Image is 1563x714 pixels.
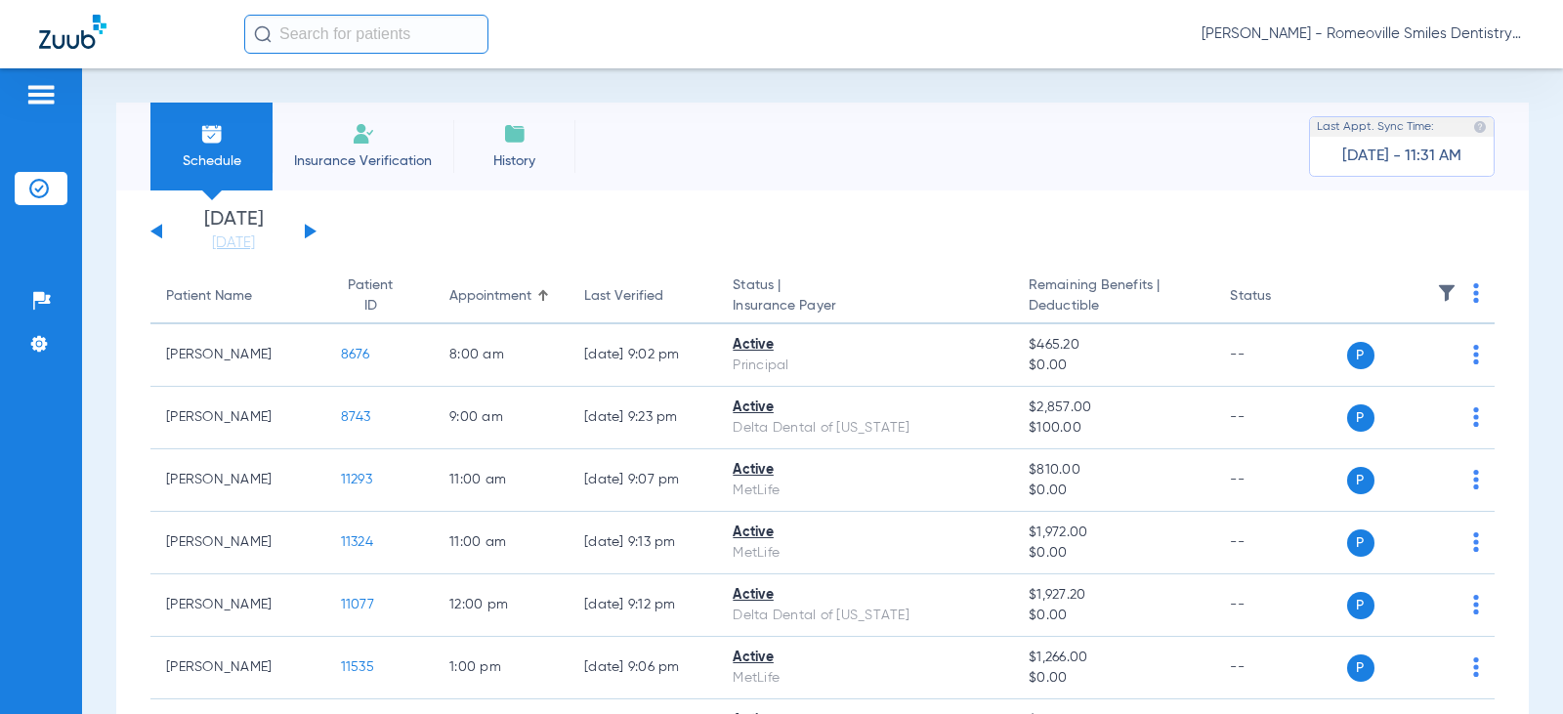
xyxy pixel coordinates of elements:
[1013,270,1214,324] th: Remaining Benefits |
[150,574,325,637] td: [PERSON_NAME]
[287,151,439,171] span: Insurance Verification
[733,356,997,376] div: Principal
[341,275,418,316] div: Patient ID
[254,25,272,43] img: Search Icon
[1347,529,1374,557] span: P
[1347,592,1374,619] span: P
[175,210,292,253] li: [DATE]
[1214,512,1346,574] td: --
[733,296,997,316] span: Insurance Payer
[1029,418,1199,439] span: $100.00
[503,122,527,146] img: History
[733,460,997,481] div: Active
[1473,120,1487,134] img: last sync help info
[244,15,488,54] input: Search for patients
[39,15,106,49] img: Zuub Logo
[1202,24,1524,44] span: [PERSON_NAME] - Romeoville Smiles Dentistry
[1029,356,1199,376] span: $0.00
[352,122,375,146] img: Manual Insurance Verification
[569,637,717,699] td: [DATE] 9:06 PM
[1347,404,1374,432] span: P
[1029,543,1199,564] span: $0.00
[434,637,569,699] td: 1:00 PM
[1473,657,1479,677] img: group-dot-blue.svg
[569,574,717,637] td: [DATE] 9:12 PM
[733,398,997,418] div: Active
[1342,147,1461,166] span: [DATE] - 11:31 AM
[1473,407,1479,427] img: group-dot-blue.svg
[569,449,717,512] td: [DATE] 9:07 PM
[733,335,997,356] div: Active
[1347,342,1374,369] span: P
[1473,532,1479,552] img: group-dot-blue.svg
[1029,606,1199,626] span: $0.00
[341,598,374,611] span: 11077
[1029,398,1199,418] span: $2,857.00
[175,233,292,253] a: [DATE]
[1347,654,1374,682] span: P
[341,660,374,674] span: 11535
[733,606,997,626] div: Delta Dental of [US_STATE]
[1214,324,1346,387] td: --
[1029,296,1199,316] span: Deductible
[341,348,370,361] span: 8676
[341,275,401,316] div: Patient ID
[1029,460,1199,481] span: $810.00
[200,122,224,146] img: Schedule
[434,324,569,387] td: 8:00 AM
[733,668,997,689] div: MetLife
[150,449,325,512] td: [PERSON_NAME]
[733,648,997,668] div: Active
[449,286,553,307] div: Appointment
[165,151,258,171] span: Schedule
[1214,574,1346,637] td: --
[150,324,325,387] td: [PERSON_NAME]
[733,523,997,543] div: Active
[1473,595,1479,614] img: group-dot-blue.svg
[584,286,701,307] div: Last Verified
[1029,585,1199,606] span: $1,927.20
[717,270,1013,324] th: Status |
[341,410,371,424] span: 8743
[1473,283,1479,303] img: group-dot-blue.svg
[1347,467,1374,494] span: P
[434,387,569,449] td: 9:00 AM
[1029,648,1199,668] span: $1,266.00
[1029,523,1199,543] span: $1,972.00
[150,512,325,574] td: [PERSON_NAME]
[449,286,531,307] div: Appointment
[1029,668,1199,689] span: $0.00
[1214,449,1346,512] td: --
[1473,470,1479,489] img: group-dot-blue.svg
[569,324,717,387] td: [DATE] 9:02 PM
[150,637,325,699] td: [PERSON_NAME]
[341,535,373,549] span: 11324
[733,418,997,439] div: Delta Dental of [US_STATE]
[1214,387,1346,449] td: --
[569,512,717,574] td: [DATE] 9:13 PM
[1029,335,1199,356] span: $465.20
[434,449,569,512] td: 11:00 AM
[1029,481,1199,501] span: $0.00
[1214,270,1346,324] th: Status
[25,83,57,106] img: hamburger-icon
[468,151,561,171] span: History
[1473,345,1479,364] img: group-dot-blue.svg
[1437,283,1457,303] img: filter.svg
[733,543,997,564] div: MetLife
[733,481,997,501] div: MetLife
[434,574,569,637] td: 12:00 PM
[1214,637,1346,699] td: --
[584,286,663,307] div: Last Verified
[166,286,310,307] div: Patient Name
[150,387,325,449] td: [PERSON_NAME]
[341,473,372,486] span: 11293
[733,585,997,606] div: Active
[166,286,252,307] div: Patient Name
[434,512,569,574] td: 11:00 AM
[1317,117,1434,137] span: Last Appt. Sync Time:
[569,387,717,449] td: [DATE] 9:23 PM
